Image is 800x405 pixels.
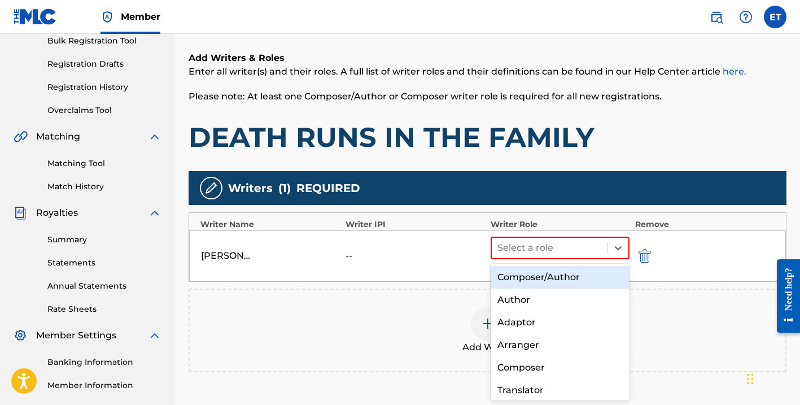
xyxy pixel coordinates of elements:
[739,10,753,24] img: help
[47,280,161,292] a: Annual Statements
[189,91,662,102] span: Please note: At least one Composer/Author or Composer writer role is required for all new registr...
[481,317,495,330] img: add
[148,130,161,143] img: expand
[47,58,161,70] a: Registration Drafts
[635,219,775,230] div: Remove
[639,249,651,263] img: 12a2ab48e56ec057fbd8.svg
[735,6,757,28] div: Help
[47,380,161,391] a: Member Information
[189,66,746,77] span: Enter all writer(s) and their roles. A full list of writer roles and their definitions can be fou...
[100,10,114,24] img: Top Rightsholder
[200,219,340,230] div: Writer Name
[14,329,27,342] img: Member Settings
[36,329,116,342] span: Member Settings
[491,311,629,334] div: Adaptor
[723,66,746,77] a: here.
[189,120,786,154] h1: DEATH RUNS IN THE FAMILY
[148,206,161,220] img: expand
[47,158,161,169] a: Matching Tool
[14,206,27,220] img: Royalties
[47,104,161,116] a: Overclaims Tool
[491,289,629,311] div: Author
[278,180,291,197] span: ( 1 )
[189,51,786,65] h6: Add Writers & Roles
[296,180,360,197] span: REQUIRED
[764,6,786,28] div: User Menu
[747,362,754,396] div: Drag
[744,351,800,405] iframe: Chat Widget
[47,234,161,246] a: Summary
[346,219,485,230] div: Writer IPI
[491,379,629,402] div: Translator
[491,356,629,379] div: Composer
[491,334,629,356] div: Arranger
[47,356,161,368] a: Banking Information
[228,180,273,197] span: Writers
[705,6,728,28] a: Public Search
[47,181,161,193] a: Match History
[768,249,800,342] iframe: Resource Center
[462,341,513,354] span: Add Writer
[36,206,78,220] span: Royalties
[47,303,161,315] a: Rate Sheets
[491,266,629,289] div: Composer/Author
[204,181,218,195] img: writers
[47,257,161,269] a: Statements
[121,10,160,23] span: Member
[148,329,161,342] img: expand
[47,81,161,93] a: Registration History
[47,35,161,47] a: Bulk Registration Tool
[491,219,630,230] div: Writer Role
[36,130,80,143] span: Matching
[14,8,57,25] img: MLC Logo
[710,10,723,24] img: search
[14,130,28,143] img: Matching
